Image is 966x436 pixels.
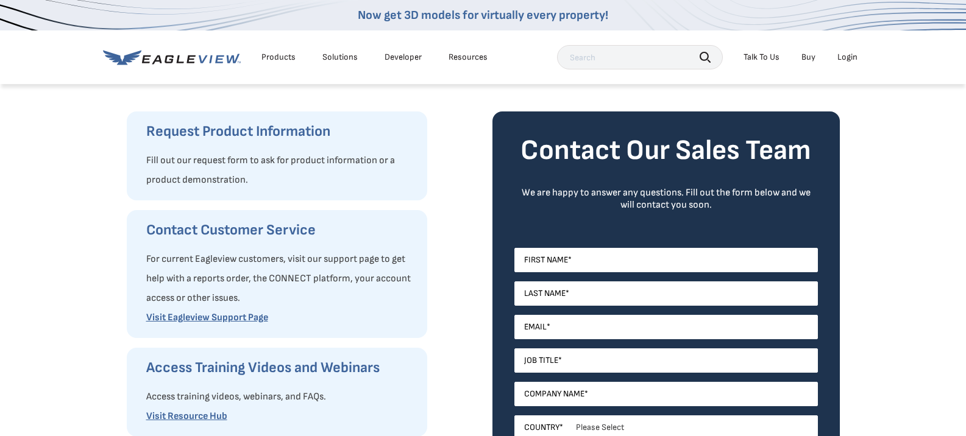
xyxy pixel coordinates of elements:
[801,52,815,63] a: Buy
[744,52,780,63] div: Talk To Us
[520,134,811,167] strong: Contact Our Sales Team
[146,358,415,378] h3: Access Training Videos and Webinars
[385,52,422,63] a: Developer
[514,187,818,211] div: We are happy to answer any questions. Fill out the form below and we will contact you soon.
[837,52,858,63] div: Login
[146,250,415,308] p: For current Eagleview customers, visit our support page to get help with a reports order, the CON...
[449,52,488,63] div: Resources
[322,52,358,63] div: Solutions
[261,52,296,63] div: Products
[358,8,608,23] a: Now get 3D models for virtually every property!
[146,122,415,141] h3: Request Product Information
[146,220,415,240] h3: Contact Customer Service
[146,387,415,407] p: Access training videos, webinars, and FAQs.
[146,151,415,190] p: Fill out our request form to ask for product information or a product demonstration.
[146,312,268,323] a: Visit Eagleview Support Page
[146,410,227,422] a: Visit Resource Hub
[557,45,723,69] input: Search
